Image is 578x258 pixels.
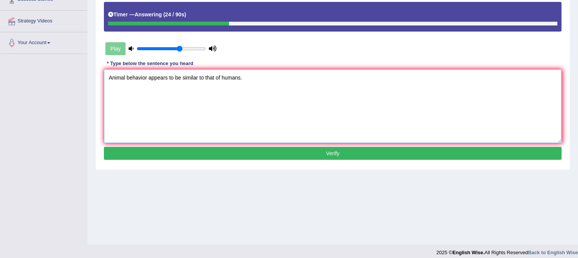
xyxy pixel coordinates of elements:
div: * Type below the sentence you heard [104,60,196,67]
div: 2025 © All Rights Reserved [436,245,578,256]
b: ) [185,11,186,18]
b: Answering [135,11,162,18]
button: Verify [104,147,562,160]
b: 24 / 90s [165,11,185,18]
a: Your Account [0,32,87,51]
strong: English Wise. [452,250,484,255]
a: Strategy Videos [0,11,87,30]
b: ( [163,11,165,18]
h5: Timer — [108,12,186,18]
a: Back to English Wise [528,250,578,255]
